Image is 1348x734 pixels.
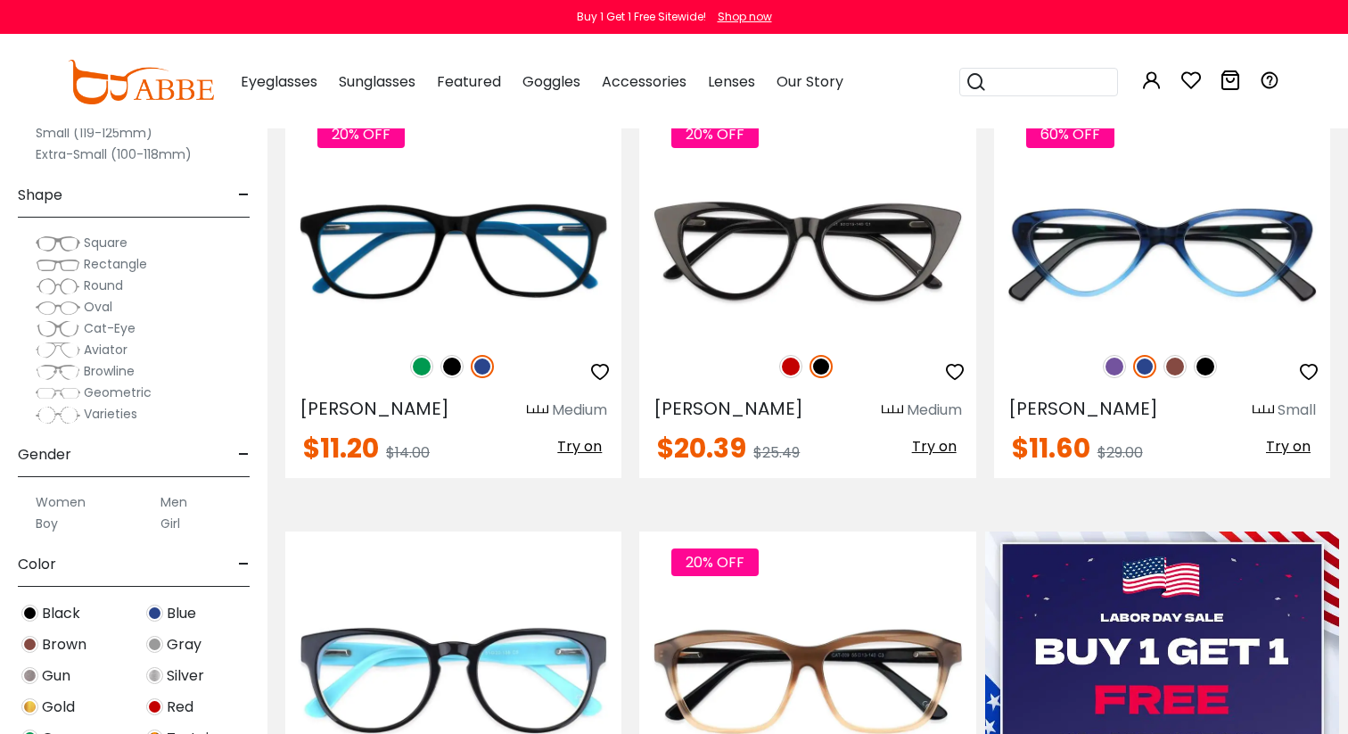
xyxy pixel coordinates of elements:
span: Geometric [84,383,152,401]
img: Gray [146,636,163,653]
span: Try on [557,436,602,457]
img: Blue Hannah - Acetate ,Universal Bridge Fit [994,168,1330,336]
img: Black [810,355,833,378]
span: 20% OFF [671,548,759,576]
img: Rectangle.png [36,256,80,274]
span: [PERSON_NAME] [300,396,449,421]
span: Eyeglasses [241,71,317,92]
span: $11.60 [1012,429,1090,467]
span: Cat-Eye [84,319,136,337]
span: Try on [1266,436,1311,457]
a: Shop now [709,9,772,24]
span: Featured [437,71,501,92]
label: Girl [160,513,180,534]
span: Our Story [777,71,843,92]
span: Brown [42,634,86,656]
span: - [238,543,250,586]
button: Try on [1261,435,1316,458]
span: $25.49 [753,442,800,463]
img: Blue [1133,355,1156,378]
span: Rectangle [84,255,147,273]
img: size ruler [1253,404,1274,417]
img: size ruler [527,404,548,417]
label: Extra-Small (100-118mm) [36,144,192,165]
span: Try on [912,436,957,457]
img: Black Nora - Acetate ,Universal Bridge Fit [639,168,975,336]
img: Red [146,698,163,715]
span: Round [84,276,123,294]
span: $14.00 [386,442,430,463]
div: Medium [552,400,607,421]
div: Shop now [718,9,772,25]
img: Cat-Eye.png [36,320,80,338]
img: Varieties.png [36,406,80,425]
img: Browline.png [36,363,80,381]
div: Buy 1 Get 1 Free Sitewide! [577,9,706,25]
label: Men [160,491,187,513]
button: Try on [907,435,962,458]
img: Black [21,605,38,622]
img: Red [779,355,802,378]
img: Oval.png [36,299,80,317]
span: Browline [84,362,135,380]
img: Round.png [36,277,80,295]
img: Brown [21,636,38,653]
label: Boy [36,513,58,534]
img: size ruler [882,404,903,417]
span: Sunglasses [339,71,415,92]
span: 20% OFF [317,120,405,148]
img: Brown [1163,355,1187,378]
span: Red [167,697,193,718]
img: abbeglasses.com [68,60,214,104]
span: Lenses [708,71,755,92]
img: Geometric.png [36,384,80,402]
img: Purple [1103,355,1126,378]
img: Green [410,355,433,378]
span: Blue [167,603,196,624]
span: [PERSON_NAME] [653,396,803,421]
div: Medium [907,400,962,421]
span: Gold [42,697,75,718]
img: Black [440,355,464,378]
span: $29.00 [1097,442,1143,463]
img: Silver [146,667,163,684]
span: Varieties [84,405,137,423]
img: Blue Machovec - Acetate ,Universal Bridge Fit [285,168,621,336]
span: Goggles [522,71,580,92]
img: Gun [21,667,38,684]
span: Color [18,543,56,586]
span: Aviator [84,341,127,359]
img: Square.png [36,235,80,252]
span: 20% OFF [671,120,759,148]
label: Women [36,491,86,513]
span: Gray [167,634,201,656]
img: Blue [146,605,163,622]
span: Gun [42,665,70,687]
span: Shape [18,174,62,217]
div: Small [1278,400,1316,421]
span: - [238,433,250,476]
label: Small (119-125mm) [36,122,152,144]
span: Silver [167,665,204,687]
span: Black [42,603,80,624]
span: [PERSON_NAME] [1008,396,1158,421]
button: Try on [552,435,607,458]
span: Oval [84,298,112,316]
span: Gender [18,433,71,476]
img: Aviator.png [36,342,80,359]
img: Black [1194,355,1217,378]
span: $11.20 [303,429,379,467]
span: $20.39 [657,429,746,467]
img: Gold [21,698,38,715]
span: Square [84,234,127,252]
img: Blue [471,355,494,378]
span: - [238,174,250,217]
span: 60% OFF [1026,120,1114,148]
span: Accessories [602,71,686,92]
